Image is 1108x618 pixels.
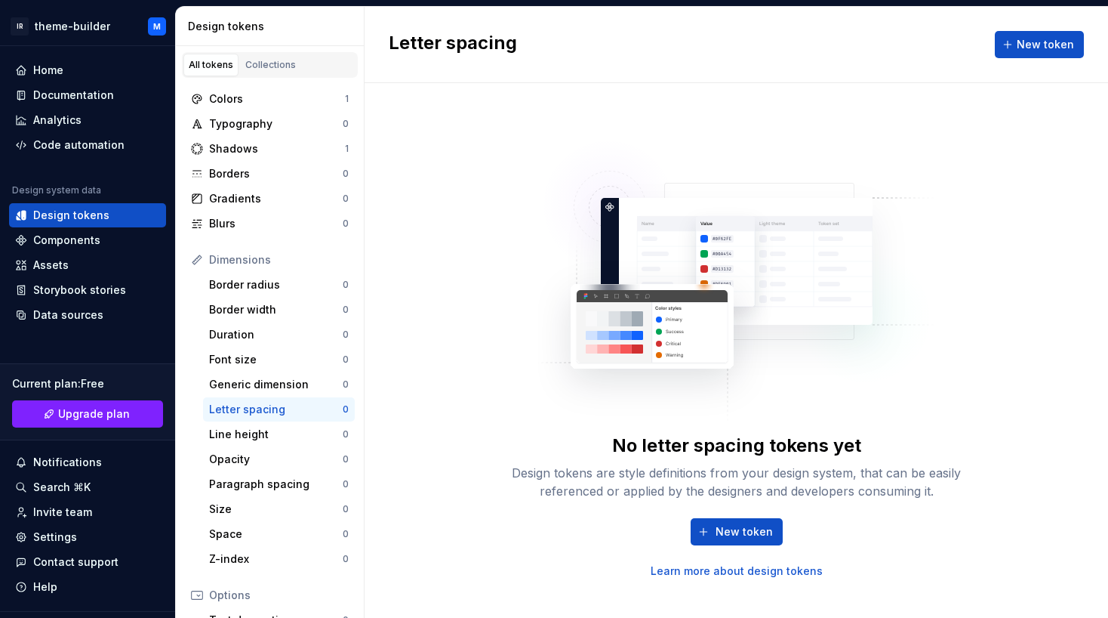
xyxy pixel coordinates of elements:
[209,91,345,107] div: Colors
[33,505,92,520] div: Invite team
[203,497,355,521] a: Size0
[203,547,355,571] a: Z-index0
[203,298,355,322] a: Border width0
[203,522,355,546] a: Space0
[9,278,166,302] a: Storybook stories
[203,323,355,347] a: Duration0
[185,187,355,211] a: Gradients0
[209,402,343,417] div: Letter spacing
[343,428,349,440] div: 0
[12,376,163,391] div: Current plan : Free
[209,552,343,567] div: Z-index
[345,143,349,155] div: 1
[33,283,126,298] div: Storybook stories
[343,453,349,465] div: 0
[209,252,349,267] div: Dimensions
[33,307,103,323] div: Data sources
[9,108,166,132] a: Analytics
[209,141,345,156] div: Shadows
[12,184,101,196] div: Design system data
[189,59,233,71] div: All tokens
[716,524,773,539] span: New token
[33,480,91,495] div: Search ⌘K
[9,133,166,157] a: Code automation
[33,113,82,128] div: Analytics
[203,447,355,471] a: Opacity0
[185,112,355,136] a: Typography0
[185,162,355,186] a: Borders0
[343,528,349,540] div: 0
[209,116,343,131] div: Typography
[33,63,63,78] div: Home
[33,258,69,273] div: Assets
[33,579,57,595] div: Help
[995,31,1084,58] button: New token
[203,397,355,422] a: Letter spacing0
[343,193,349,205] div: 0
[203,273,355,297] a: Border radius0
[9,58,166,82] a: Home
[691,518,783,545] button: New token
[33,233,100,248] div: Components
[612,434,861,458] div: No letter spacing tokens yet
[1017,37,1074,52] span: New token
[9,525,166,549] a: Settings
[343,304,349,316] div: 0
[203,348,355,372] a: Font size0
[343,218,349,230] div: 0
[9,575,166,599] button: Help
[11,17,29,36] div: IR
[9,83,166,107] a: Documentation
[209,191,343,206] div: Gradients
[185,87,355,111] a: Colors1
[33,88,114,103] div: Documentation
[9,450,166,474] button: Notifications
[209,277,343,292] div: Border radius
[209,377,343,392] div: Generic dimension
[209,427,343,442] div: Line height
[209,327,343,342] div: Duration
[343,279,349,291] div: 0
[209,452,343,467] div: Opacity
[33,138,125,153] div: Code automation
[9,253,166,277] a: Assets
[651,564,823,579] a: Learn more about design tokens
[185,212,355,236] a: Blurs0
[343,354,349,366] div: 0
[345,93,349,105] div: 1
[209,502,343,517] div: Size
[9,475,166,499] button: Search ⌘K
[9,500,166,524] a: Invite team
[343,503,349,515] div: 0
[209,302,343,317] div: Border width
[9,550,166,574] button: Contact support
[33,530,77,545] div: Settings
[343,118,349,130] div: 0
[343,379,349,391] div: 0
[343,478,349,490] div: 0
[185,137,355,161] a: Shadows1
[245,59,296,71] div: Collections
[209,527,343,542] div: Space
[9,203,166,227] a: Design tokens
[209,588,349,603] div: Options
[209,352,343,367] div: Font size
[203,422,355,447] a: Line height0
[209,477,343,492] div: Paragraph spacing
[343,168,349,180] div: 0
[203,372,355,397] a: Generic dimension0
[153,20,161,32] div: M
[389,31,517,58] h2: Letter spacing
[188,19,358,34] div: Design tokens
[343,403,349,416] div: 0
[58,406,130,422] span: Upgrade plan
[33,455,102,470] div: Notifications
[343,553,349,565] div: 0
[209,216,343,231] div: Blurs
[209,166,343,181] div: Borders
[12,400,163,428] button: Upgrade plan
[35,19,110,34] div: theme-builder
[343,329,349,341] div: 0
[9,303,166,327] a: Data sources
[203,472,355,496] a: Paragraph spacing0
